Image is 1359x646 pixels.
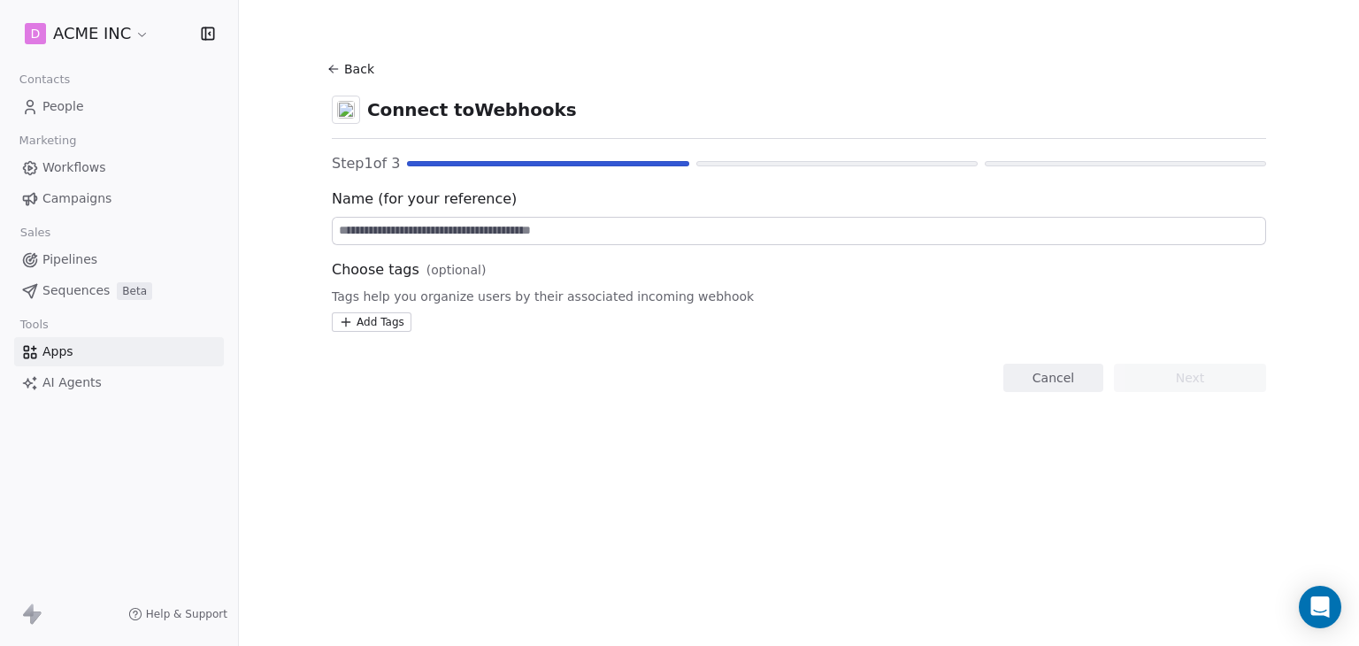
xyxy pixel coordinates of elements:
[1003,364,1103,392] button: Cancel
[14,276,224,305] a: SequencesBeta
[42,97,84,116] span: People
[367,97,577,122] span: Connect to Webhooks
[146,607,227,621] span: Help & Support
[1114,364,1266,392] button: Next
[53,22,131,45] span: ACME INC
[337,101,355,119] img: webhooks.svg
[332,188,1266,210] span: Name (for your reference)
[426,261,487,279] span: (optional)
[332,288,1266,305] span: Tags help you organize users by their associated incoming webhook
[12,66,78,93] span: Contacts
[332,312,411,332] button: Add Tags
[332,153,400,174] span: Step 1 of 3
[14,92,224,121] a: People
[1299,586,1341,628] div: Open Intercom Messenger
[42,250,97,269] span: Pipelines
[42,373,102,392] span: AI Agents
[14,245,224,274] a: Pipelines
[14,337,224,366] a: Apps
[14,184,224,213] a: Campaigns
[31,25,41,42] span: D
[42,189,111,208] span: Campaigns
[42,281,110,300] span: Sequences
[12,127,84,154] span: Marketing
[42,158,106,177] span: Workflows
[21,19,153,49] button: DACME INC
[14,153,224,182] a: Workflows
[14,368,224,397] a: AI Agents
[12,311,56,338] span: Tools
[325,53,381,85] button: Back
[42,342,73,361] span: Apps
[332,259,419,281] span: Choose tags
[117,282,152,300] span: Beta
[12,219,58,246] span: Sales
[128,607,227,621] a: Help & Support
